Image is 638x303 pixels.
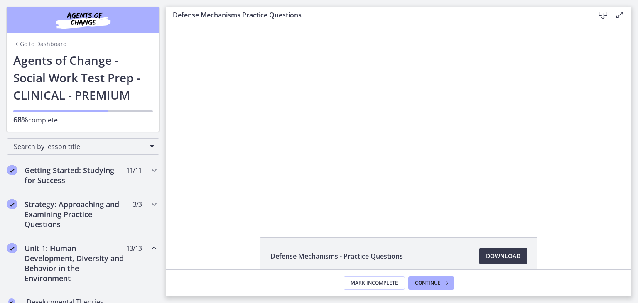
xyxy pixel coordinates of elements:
span: Mark Incomplete [351,280,398,286]
button: Mark Incomplete [344,276,405,290]
i: Completed [7,199,17,209]
div: Search by lesson title [7,138,159,155]
h2: Getting Started: Studying for Success [25,165,126,185]
span: Search by lesson title [14,142,146,151]
i: Completed [7,243,17,253]
p: complete [13,115,153,125]
i: Completed [7,165,17,175]
iframe: Video Lesson [166,24,631,218]
span: Continue [415,280,441,286]
h3: Defense Mechanisms Practice Questions [173,10,582,20]
span: 68% [13,115,28,125]
h2: Strategy: Approaching and Examining Practice Questions [25,199,126,229]
a: Download [479,248,527,264]
span: Download [486,251,520,261]
button: Continue [408,276,454,290]
h1: Agents of Change - Social Work Test Prep - CLINICAL - PREMIUM [13,51,153,104]
a: Go to Dashboard [13,40,67,48]
h2: Unit 1: Human Development, Diversity and Behavior in the Environment [25,243,126,283]
img: Agents of Change [33,10,133,30]
span: 13 / 13 [126,243,142,253]
span: 11 / 11 [126,165,142,175]
span: 3 / 3 [133,199,142,209]
span: Defense Mechanisms - Practice Questions [270,251,403,261]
